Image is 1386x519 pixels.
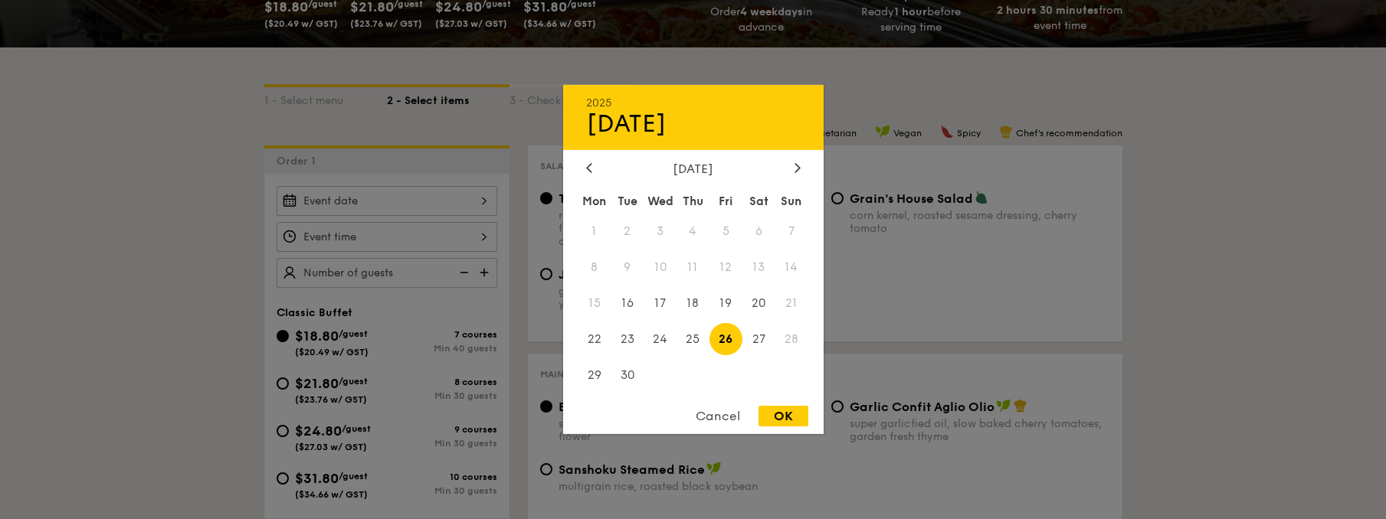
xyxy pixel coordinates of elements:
div: Wed [644,188,677,215]
div: Cancel [680,406,755,426]
span: 14 [775,251,808,284]
span: 1 [578,215,611,248]
div: 2025 [586,96,801,109]
span: 21 [775,287,808,320]
span: 2 [611,215,644,248]
span: 16 [611,287,644,320]
span: 27 [742,322,775,355]
span: 15 [578,287,611,320]
span: 19 [709,287,742,320]
div: [DATE] [586,109,801,139]
div: Tue [611,188,644,215]
span: 8 [578,251,611,284]
span: 11 [677,251,709,284]
span: 4 [677,215,709,248]
span: 12 [709,251,742,284]
span: 20 [742,287,775,320]
span: 5 [709,215,742,248]
span: 30 [611,358,644,391]
span: 10 [644,251,677,284]
span: 22 [578,322,611,355]
span: 28 [775,322,808,355]
div: Thu [677,188,709,215]
span: 23 [611,322,644,355]
span: 3 [644,215,677,248]
span: 7 [775,215,808,248]
div: OK [759,406,808,426]
span: 26 [709,322,742,355]
span: 18 [677,287,709,320]
span: 24 [644,322,677,355]
span: 17 [644,287,677,320]
div: Sat [742,188,775,215]
span: 9 [611,251,644,284]
span: 25 [677,322,709,355]
span: 13 [742,251,775,284]
div: [DATE] [586,162,801,176]
div: Fri [709,188,742,215]
span: 6 [742,215,775,248]
div: Mon [578,188,611,215]
span: 29 [578,358,611,391]
div: Sun [775,188,808,215]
